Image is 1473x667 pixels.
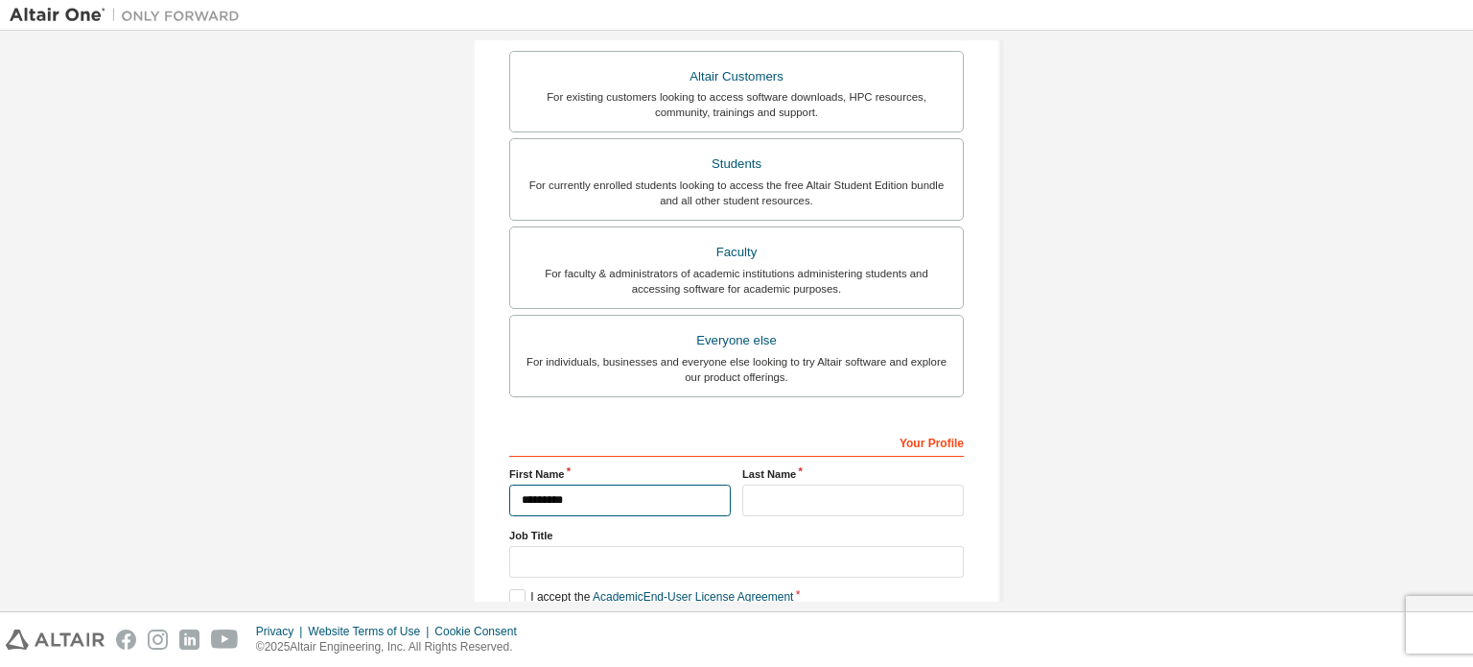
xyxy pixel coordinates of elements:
div: Altair Customers [522,63,951,90]
img: facebook.svg [116,630,136,650]
div: Students [522,151,951,178]
img: altair_logo.svg [6,630,105,650]
div: Your Profile [509,426,964,457]
div: Everyone else [522,327,951,354]
div: For faculty & administrators of academic institutions administering students and accessing softwa... [522,266,951,297]
p: © 2025 Altair Engineering, Inc. All Rights Reserved. [256,639,528,655]
label: First Name [509,466,731,482]
div: Privacy [256,624,308,639]
div: For currently enrolled students looking to access the free Altair Student Edition bundle and all ... [522,178,951,208]
label: I accept the [509,589,793,606]
div: Faculty [522,239,951,266]
img: Altair One [10,6,249,25]
div: Website Terms of Use [308,624,434,639]
img: instagram.svg [148,630,168,650]
div: For existing customers looking to access software downloads, HPC resources, community, trainings ... [522,89,951,120]
img: linkedin.svg [179,630,199,650]
label: Last Name [742,466,964,482]
div: For individuals, businesses and everyone else looking to try Altair software and explore our prod... [522,354,951,385]
div: Cookie Consent [434,624,527,639]
a: Academic End-User License Agreement [593,590,793,604]
img: youtube.svg [211,630,239,650]
label: Job Title [509,528,964,543]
